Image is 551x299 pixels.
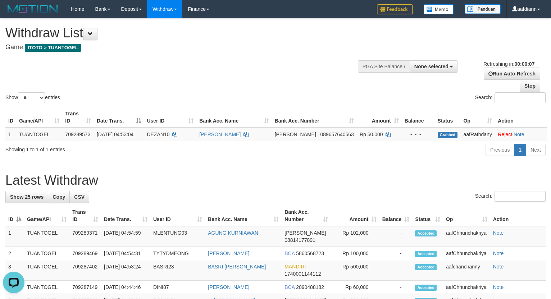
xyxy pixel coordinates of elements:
a: 1 [514,144,526,156]
th: Amount: activate to sort column ascending [331,206,379,226]
a: [PERSON_NAME] [208,250,249,256]
td: [DATE] 04:54:31 [101,247,150,260]
span: None selected [414,64,448,69]
span: 709289573 [65,132,90,137]
span: Copy 089657640563 to clipboard [320,132,354,137]
span: BCA [284,284,295,290]
td: Rp 60,000 [331,281,379,294]
span: ITOTO > TUANTOGEL [25,44,81,52]
td: 709287149 [69,281,101,294]
th: Op: activate to sort column ascending [460,107,495,128]
img: MOTION_logo.png [5,4,60,14]
span: CSV [74,194,85,200]
div: - - - [405,131,432,138]
label: Search: [475,92,546,103]
span: [PERSON_NAME] [284,230,326,236]
td: 1 [5,226,24,247]
span: DEZAN10 [147,132,169,137]
td: · [495,128,547,141]
td: aafChhunchakriya [443,281,490,294]
td: Rp 102,000 [331,226,379,247]
a: Note [493,250,504,256]
td: MLENTUNG03 [150,226,205,247]
h4: Game: [5,44,360,51]
th: Date Trans.: activate to sort column descending [94,107,144,128]
span: Accepted [415,264,437,270]
span: Copy 1740001144112 to clipboard [284,271,321,277]
button: Open LiveChat chat widget [3,3,24,24]
td: TUANTOGEL [24,226,69,247]
th: User ID: activate to sort column ascending [144,107,196,128]
th: Bank Acc. Number: activate to sort column ascending [282,206,331,226]
a: AGUNG KURNIAWAN [208,230,258,236]
span: MANDIRI [284,264,306,270]
input: Search: [495,92,546,103]
a: CSV [69,191,89,203]
td: aafRathdany [460,128,495,141]
td: Rp 100,000 [331,247,379,260]
td: - [379,281,413,294]
img: panduan.png [465,4,501,14]
strong: 00:00:07 [514,61,534,67]
td: [DATE] 04:44:46 [101,281,150,294]
th: Date Trans.: activate to sort column ascending [101,206,150,226]
span: [PERSON_NAME] [275,132,316,137]
td: TUANTOGEL [16,128,62,141]
th: Balance: activate to sort column ascending [379,206,413,226]
th: Bank Acc. Number: activate to sort column ascending [272,107,357,128]
td: BASRI23 [150,260,205,281]
th: User ID: activate to sort column ascending [150,206,205,226]
a: Note [514,132,524,137]
span: Refreshing in: [483,61,534,67]
td: TUANTOGEL [24,260,69,281]
span: Grabbed [438,132,458,138]
th: Trans ID: activate to sort column ascending [62,107,94,128]
a: Next [526,144,546,156]
span: Copy 08814177891 to clipboard [284,237,315,243]
label: Search: [475,191,546,202]
td: 709289469 [69,247,101,260]
td: - [379,260,413,281]
button: None selected [410,60,457,73]
span: Copy 2090488182 to clipboard [296,284,324,290]
img: Button%20Memo.svg [424,4,454,14]
a: Copy [48,191,70,203]
td: Rp 500,000 [331,260,379,281]
div: Showing 1 to 1 of 1 entries [5,143,224,153]
span: Accepted [415,251,437,257]
span: Accepted [415,285,437,291]
th: Balance [402,107,435,128]
th: Op: activate to sort column ascending [443,206,490,226]
th: Bank Acc. Name: activate to sort column ascending [196,107,272,128]
h1: Withdraw List [5,26,360,40]
img: Feedback.jpg [377,4,413,14]
td: - [379,226,413,247]
td: aafChhunchakriya [443,247,490,260]
div: PGA Site Balance / [358,60,410,73]
span: Copy [53,194,65,200]
a: BASRI [PERSON_NAME] [208,264,266,270]
a: Previous [486,144,514,156]
span: Copy 5860568723 to clipboard [296,250,324,256]
a: [PERSON_NAME] [208,284,249,290]
a: Run Auto-Refresh [484,68,540,80]
th: Amount: activate to sort column ascending [357,107,402,128]
th: Status: activate to sort column ascending [412,206,443,226]
span: Show 25 rows [10,194,44,200]
span: BCA [284,250,295,256]
th: Bank Acc. Name: activate to sort column ascending [205,206,282,226]
span: Accepted [415,230,437,236]
td: aafChhunchakriya [443,226,490,247]
td: 709289371 [69,226,101,247]
a: Show 25 rows [5,191,48,203]
th: Action [490,206,546,226]
h1: Latest Withdraw [5,173,546,188]
td: 2 [5,247,24,260]
td: [DATE] 04:54:59 [101,226,150,247]
input: Search: [495,191,546,202]
td: TUANTOGEL [24,281,69,294]
a: Stop [520,80,540,92]
th: Action [495,107,547,128]
a: Note [493,264,504,270]
a: Note [493,230,504,236]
